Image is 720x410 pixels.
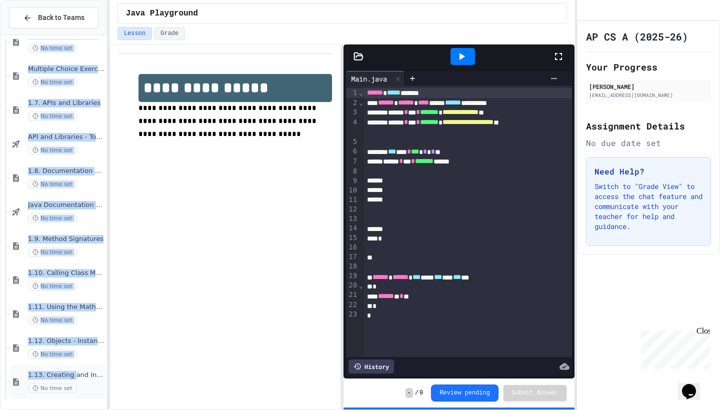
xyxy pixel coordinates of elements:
[346,176,358,185] div: 9
[28,247,77,257] span: No time set
[28,383,77,393] span: No time set
[28,303,104,311] span: 1.11. Using the Math Class
[28,77,77,87] span: No time set
[28,43,77,53] span: No time set
[28,133,104,141] span: API and Libraries - Topic 1.7
[419,389,423,397] span: 0
[431,384,498,401] button: Review pending
[126,7,198,19] span: Java Playground
[415,389,418,397] span: /
[28,65,104,73] span: Multiple Choice Exercises for Unit 1a (1.1-1.6)
[586,137,711,149] div: No due date set
[346,290,358,300] div: 21
[28,213,77,223] span: No time set
[346,71,404,86] div: Main.java
[346,271,358,281] div: 19
[405,388,413,398] span: -
[678,370,710,400] iframe: chat widget
[594,165,702,177] h3: Need Help?
[28,349,77,359] span: No time set
[346,309,358,319] div: 23
[586,60,711,74] h2: Your Progress
[346,137,358,146] div: 5
[28,235,104,243] span: 1.9. Method Signatures
[358,88,363,96] span: Fold line
[28,111,77,121] span: No time set
[28,167,104,175] span: 1.8. Documentation with Comments and Preconditions
[346,223,358,233] div: 14
[503,385,566,401] button: Submit Answer
[346,107,358,117] div: 3
[346,195,358,204] div: 11
[28,179,77,189] span: No time set
[38,12,84,23] span: Back to Teams
[348,359,394,373] div: History
[637,326,710,369] iframe: chat widget
[9,7,98,28] button: Back to Teams
[346,185,358,195] div: 10
[346,261,358,271] div: 18
[28,371,104,379] span: 1.13. Creating and Initializing Objects: Constructors
[28,315,77,325] span: No time set
[346,98,358,108] div: 2
[511,389,558,397] span: Submit Answer
[4,4,69,63] div: Chat with us now!Close
[594,181,702,231] p: Switch to "Grade View" to access the chat feature and communicate with your teacher for help and ...
[28,337,104,345] span: 1.12. Objects - Instances of Classes
[346,204,358,214] div: 12
[346,242,358,252] div: 16
[28,145,77,155] span: No time set
[28,269,104,277] span: 1.10. Calling Class Methods
[346,156,358,166] div: 7
[346,214,358,223] div: 13
[346,88,358,98] div: 1
[346,117,358,137] div: 4
[346,252,358,261] div: 17
[28,99,104,107] span: 1.7. APIs and Libraries
[358,98,363,106] span: Fold line
[28,201,104,209] span: Java Documentation with Comments - Topic 1.8
[358,281,363,289] span: Fold line
[346,233,358,242] div: 15
[589,82,708,91] div: [PERSON_NAME]
[117,27,152,40] button: Lesson
[346,166,358,176] div: 8
[346,300,358,309] div: 22
[28,281,77,291] span: No time set
[346,73,392,84] div: Main.java
[346,146,358,156] div: 6
[154,27,185,40] button: Grade
[586,29,688,43] h1: AP CS A (2025-26)
[586,119,711,133] h2: Assignment Details
[346,280,358,290] div: 20
[589,91,708,99] div: [EMAIL_ADDRESS][DOMAIN_NAME]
